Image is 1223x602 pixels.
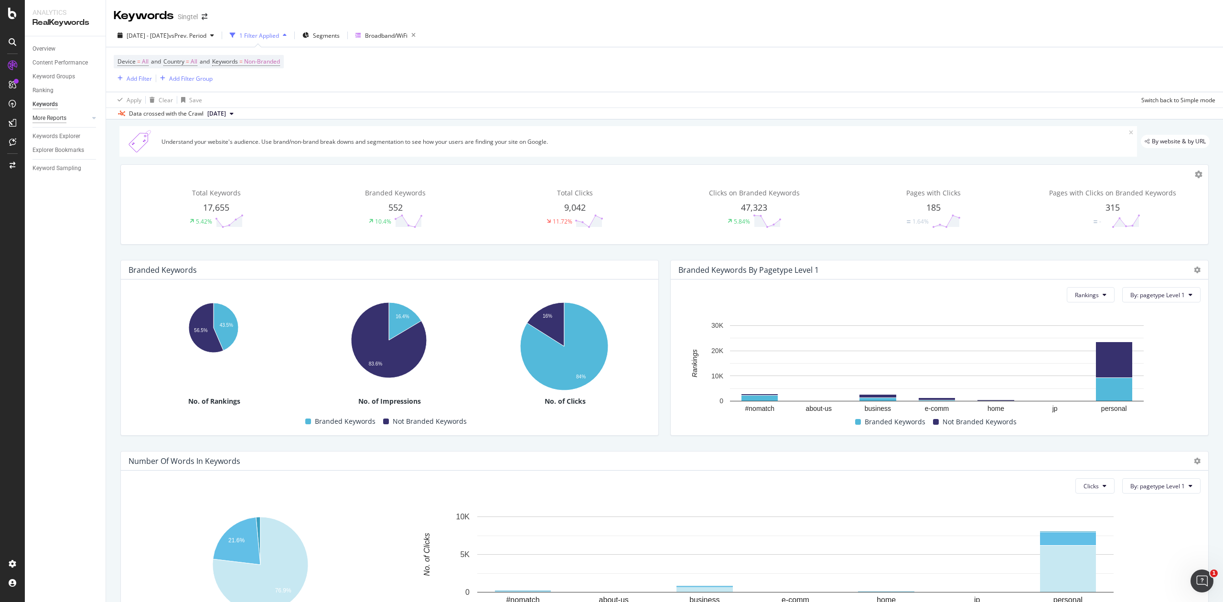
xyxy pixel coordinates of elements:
[1075,478,1115,494] button: Clicks
[32,113,89,123] a: More Reports
[32,131,99,141] a: Keywords Explorer
[212,57,238,65] span: Keywords
[129,456,240,466] div: Number Of Words In Keywords
[365,188,426,197] span: Branded Keywords
[1049,188,1176,197] span: Pages with Clicks on Branded Keywords
[711,347,724,355] text: 20K
[123,130,158,153] img: Xn5yXbTLC6GvtKIoinKAiP4Hm0QJ922KvQwAAAAASUVORK5CYII=
[1152,139,1206,144] span: By website & by URL
[553,217,572,226] div: 11.72%
[196,217,212,226] div: 5.42%
[226,28,290,43] button: 1 Filter Applied
[177,92,202,107] button: Save
[169,75,213,83] div: Add Filter Group
[375,217,391,226] div: 10.4%
[1122,478,1201,494] button: By: pagetype Level 1
[220,322,233,328] text: 43.5%
[304,298,473,381] svg: A chart.
[32,99,58,109] div: Keywords
[161,138,1129,146] div: Understand your website's audience. Use brand/non-brand break downs and segmentation to see how y...
[388,202,403,213] span: 552
[315,416,375,427] span: Branded Keywords
[719,398,723,405] text: 0
[943,416,1017,428] span: Not Branded Keywords
[865,416,925,428] span: Branded Keywords
[146,92,173,107] button: Clear
[114,92,141,107] button: Apply
[129,109,204,118] div: Data crossed with the Crawl
[543,313,552,319] text: 16%
[32,145,84,155] div: Explorer Bookmarks
[204,108,237,119] button: [DATE]
[1122,287,1201,302] button: By: pagetype Level 1
[365,32,408,40] div: Broadband/WiFi
[1130,482,1185,490] span: By: pagetype Level 1
[926,202,941,213] span: 185
[151,57,161,65] span: and
[1094,220,1097,223] img: Equal
[396,314,409,319] text: 16.4%
[142,55,149,68] span: All
[1101,405,1127,412] text: personal
[304,397,475,406] div: No. of Impressions
[465,589,470,597] text: 0
[479,298,649,395] svg: A chart.
[907,220,911,223] img: Equal
[678,321,1195,416] svg: A chart.
[114,28,218,43] button: [DATE] - [DATE]vsPrev. Period
[114,73,152,84] button: Add Filter
[32,163,99,173] a: Keyword Sampling
[1210,570,1218,577] span: 1
[127,75,152,83] div: Add Filter
[32,113,66,123] div: More Reports
[369,362,382,367] text: 83.6%
[1075,291,1099,299] span: Rankings
[32,72,75,82] div: Keyword Groups
[479,397,651,406] div: No. of Clicks
[202,13,207,20] div: arrow-right-arrow-left
[32,72,99,82] a: Keyword Groups
[1084,482,1099,490] span: Clicks
[313,32,340,40] span: Segments
[691,350,698,377] text: Rankings
[299,28,343,43] button: Segments
[32,8,98,17] div: Analytics
[564,202,586,213] span: 9,042
[806,405,832,412] text: about-us
[678,265,819,275] div: Branded Keywords By pagetype Level 1
[32,17,98,28] div: RealKeywords
[191,55,197,68] span: All
[456,513,470,521] text: 10K
[169,32,206,40] span: vs Prev. Period
[1130,291,1185,299] span: By: pagetype Level 1
[711,322,724,330] text: 30K
[194,328,207,333] text: 56.5%
[423,533,431,576] text: No. of Clicks
[912,217,929,226] div: 1.64%
[159,96,173,104] div: Clear
[32,145,99,155] a: Explorer Bookmarks
[906,188,961,197] span: Pages with Clicks
[239,57,243,65] span: =
[129,298,298,354] svg: A chart.
[129,265,197,275] div: Branded Keywords
[118,57,136,65] span: Device
[207,109,226,118] span: 2025 Sep. 28th
[32,99,99,109] a: Keywords
[137,57,140,65] span: =
[32,44,55,54] div: Overview
[1052,405,1058,412] text: jp
[709,188,800,197] span: Clicks on Branded Keywords
[1141,135,1210,148] div: legacy label
[734,217,750,226] div: 5.84%
[186,57,189,65] span: =
[1099,217,1101,226] div: -
[576,374,586,379] text: 84%
[178,12,198,21] div: Singtel
[228,537,245,544] text: 21.6%
[127,32,169,40] span: [DATE] - [DATE]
